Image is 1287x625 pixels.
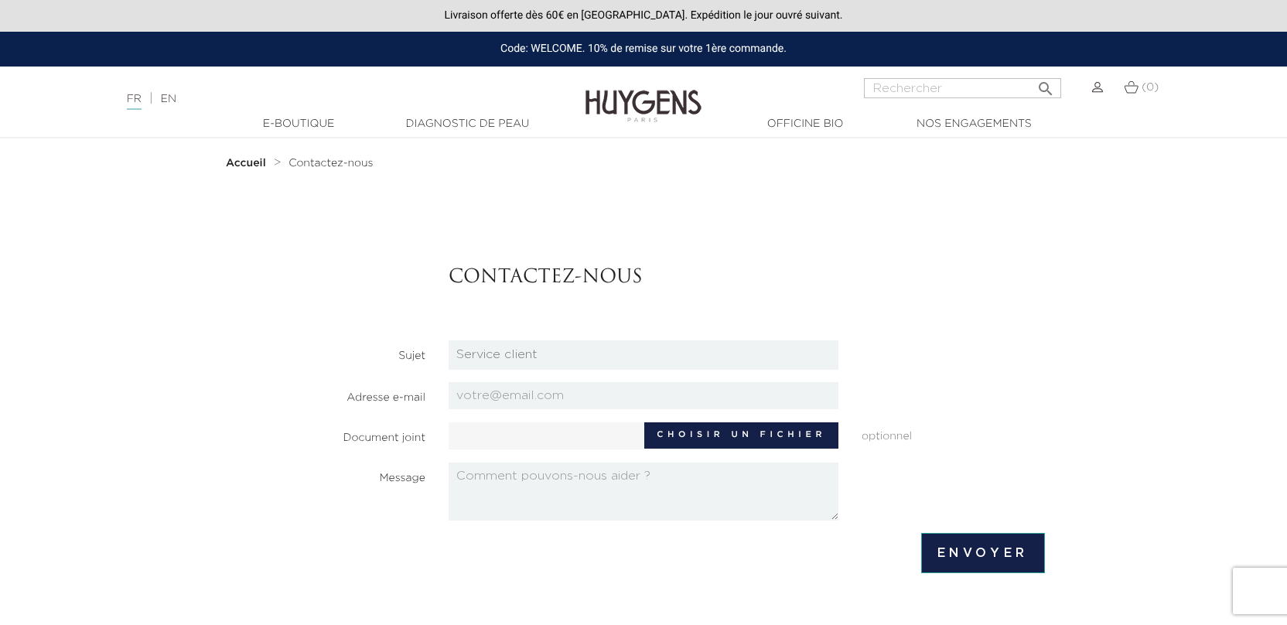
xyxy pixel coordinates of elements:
[1142,82,1159,93] span: (0)
[230,340,437,364] label: Sujet
[728,116,882,132] a: Officine Bio
[864,78,1061,98] input: Rechercher
[449,382,838,409] input: votre@email.com
[585,65,702,125] img: Huygens
[288,158,373,169] span: Contactez-nous
[221,116,376,132] a: E-Boutique
[230,463,437,487] label: Message
[1032,73,1060,94] button: 
[921,533,1045,573] input: Envoyer
[390,116,544,132] a: Diagnostic de peau
[127,94,142,110] a: FR
[226,158,266,169] strong: Accueil
[1036,75,1055,94] i: 
[230,422,437,446] label: Document joint
[119,90,525,108] div: |
[288,157,373,169] a: Contactez-nous
[896,116,1051,132] a: Nos engagements
[850,422,1057,445] span: optionnel
[230,382,437,406] label: Adresse e-mail
[226,157,269,169] a: Accueil
[449,267,1045,289] h3: Contactez-nous
[161,94,176,104] a: EN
